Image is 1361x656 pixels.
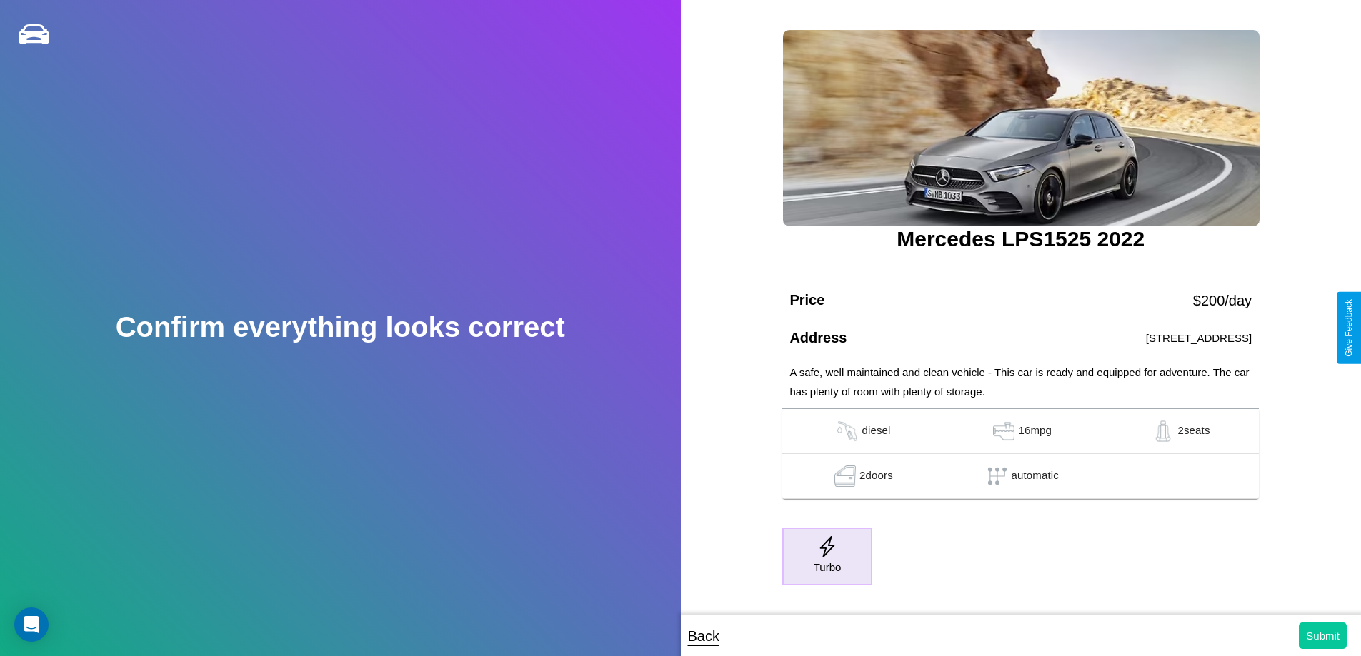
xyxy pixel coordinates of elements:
[789,330,847,346] h4: Address
[862,420,890,442] p: diesel
[789,292,824,308] h4: Price
[814,557,842,577] p: Turbo
[1012,465,1059,487] p: automatic
[1177,420,1210,442] p: 2 seats
[831,465,859,487] img: gas
[688,623,719,649] p: Back
[1149,420,1177,442] img: gas
[782,409,1259,499] table: simple table
[1193,288,1252,313] p: $ 200 /day
[859,465,893,487] p: 2 doors
[1146,328,1252,348] p: [STREET_ADDRESS]
[989,420,1018,442] img: gas
[116,311,565,343] h2: Confirm everything looks correct
[1299,622,1347,649] button: Submit
[14,607,49,642] div: Open Intercom Messenger
[1018,420,1052,442] p: 16 mpg
[789,363,1252,401] p: A safe, well maintained and clean vehicle - This car is ready and equipped for adventure. The car...
[782,227,1259,251] h3: Mercedes LPS1525 2022
[833,420,862,442] img: gas
[1344,299,1354,357] div: Give Feedback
